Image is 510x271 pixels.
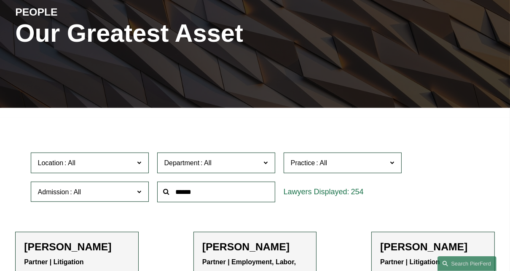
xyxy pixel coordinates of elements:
[38,159,64,166] span: Location
[380,241,486,253] h2: [PERSON_NAME]
[15,5,135,19] h4: PEOPLE
[24,241,129,253] h2: [PERSON_NAME]
[291,159,315,166] span: Practice
[164,159,200,166] span: Department
[380,258,440,266] strong: Partner | Litigation
[202,241,308,253] h2: [PERSON_NAME]
[438,256,497,271] a: Search this site
[15,19,335,48] h1: Our Greatest Asset
[38,188,69,196] span: Admission
[24,258,83,266] strong: Partner | Litigation
[351,188,364,196] span: 254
